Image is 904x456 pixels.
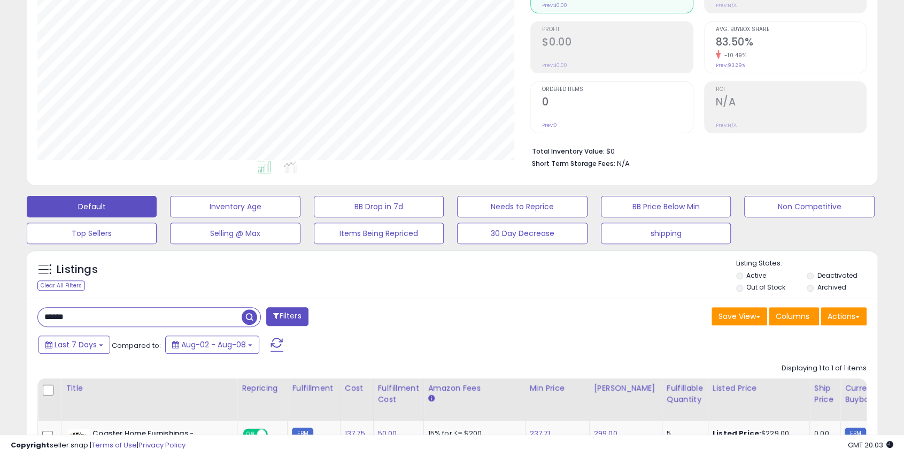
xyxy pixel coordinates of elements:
[55,339,97,350] span: Last 7 Days
[457,223,587,244] button: 30 Day Decrease
[37,280,85,291] div: Clear All Filters
[532,144,859,157] li: $0
[532,147,605,156] b: Total Inventory Value:
[769,307,819,325] button: Columns
[181,339,246,350] span: Aug-02 - Aug-08
[617,158,630,169] span: N/A
[11,440,186,451] div: seller snap | |
[314,196,444,217] button: BB Drop in 7d
[345,383,369,394] div: Cost
[716,62,745,69] small: Prev: 93.29%
[242,383,283,394] div: Repricing
[532,159,615,168] b: Short Term Storage Fees:
[716,87,866,93] span: ROI
[821,307,867,325] button: Actions
[746,271,766,280] label: Active
[542,87,692,93] span: Ordered Items
[66,383,233,394] div: Title
[27,223,157,244] button: Top Sellers
[314,223,444,244] button: Items Being Repriced
[91,440,137,450] a: Terms of Use
[601,223,731,244] button: shipping
[11,440,50,450] strong: Copyright
[170,223,300,244] button: Selling @ Max
[716,36,866,50] h2: 83.50%
[542,36,692,50] h2: $0.00
[782,363,867,374] div: Displaying 1 to 1 of 1 items
[428,383,521,394] div: Amazon Fees
[845,383,900,405] div: Current Buybox Price
[38,336,110,354] button: Last 7 Days
[712,307,767,325] button: Save View
[721,51,747,59] small: -10.49%
[457,196,587,217] button: Needs to Reprice
[292,383,335,394] div: Fulfillment
[542,62,567,69] small: Prev: $0.00
[817,271,857,280] label: Deactivated
[736,259,877,269] p: Listing States:
[542,96,692,110] h2: 0
[716,122,737,128] small: Prev: N/A
[542,2,567,9] small: Prev: $0.00
[428,394,435,404] small: Amazon Fees.
[378,383,419,405] div: Fulfillment Cost
[848,440,893,450] span: 2025-08-16 20:03 GMT
[776,311,809,322] span: Columns
[165,336,259,354] button: Aug-02 - Aug-08
[27,196,157,217] button: Default
[57,262,98,277] h5: Listings
[746,283,785,292] label: Out of Stock
[601,196,731,217] button: BB Price Below Min
[266,307,308,326] button: Filters
[716,27,866,33] span: Avg. Buybox Share
[594,383,658,394] div: [PERSON_NAME]
[716,96,866,110] h2: N/A
[744,196,874,217] button: Non Competitive
[542,27,692,33] span: Profit
[112,340,161,351] span: Compared to:
[530,383,585,394] div: Min Price
[667,383,704,405] div: Fulfillable Quantity
[542,122,557,128] small: Prev: 0
[713,383,805,394] div: Listed Price
[138,440,186,450] a: Privacy Policy
[170,196,300,217] button: Inventory Age
[814,383,836,405] div: Ship Price
[716,2,737,9] small: Prev: N/A
[817,283,846,292] label: Archived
